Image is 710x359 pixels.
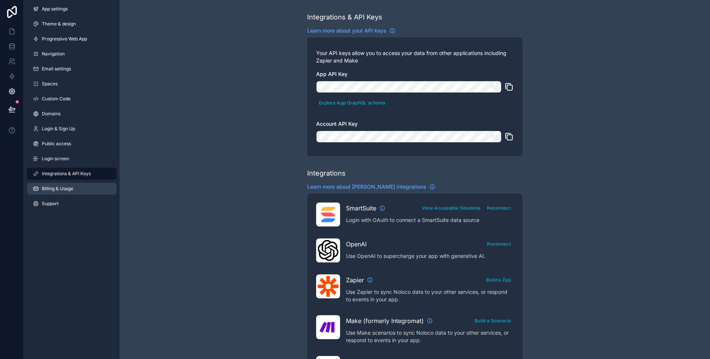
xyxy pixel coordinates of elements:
a: Reconnect [484,204,513,211]
span: SmartSuite [346,204,376,213]
span: Support [42,201,59,207]
p: Login with OAuth to connect a SmartSuite data source [346,216,513,224]
span: Domains [42,111,61,117]
span: Public access [42,141,71,147]
p: Use OpenAI to supercharge your app with generative AI. [346,252,513,260]
a: Explore App GraphQL schema [316,98,388,106]
button: Build a Zap [484,274,513,285]
span: Billing & Usage [42,186,73,192]
a: Billing & Usage [27,183,117,195]
p: Use Make scenarios to sync Noloco data to your other services, or respond to events in your app. [346,329,513,344]
span: Integrations & API Keys [42,171,91,177]
span: Progressive Web App [42,36,87,42]
a: App settings [27,3,117,15]
img: SmartSuite [318,204,339,225]
a: Reconnect [484,240,513,247]
button: Reconnect [484,203,513,213]
span: Navigation [42,51,65,57]
span: Learn more about [PERSON_NAME] integrations [307,183,426,191]
span: App API Key [316,71,348,77]
div: Integrations [307,168,346,179]
button: View Accessible Solutions [419,203,483,213]
p: Your API keys allow you to access your data from other applications including Zapier and Make [316,49,513,64]
a: Login & Sign Up [27,123,117,135]
button: Build a Scenario [472,315,513,326]
span: Zapier [346,276,364,285]
a: Integrations & API Keys [27,168,117,180]
a: Build a Zap [484,276,513,283]
a: Navigation [27,48,117,60]
span: Make (formerly Integromat) [346,316,424,325]
a: Email settings [27,63,117,75]
span: Login screen [42,156,69,162]
span: App settings [42,6,68,12]
span: Custom Code [42,96,71,102]
img: Make (formerly Integromat) [318,317,339,338]
a: Domains [27,108,117,120]
a: View Accessible Solutions [419,204,483,211]
span: Email settings [42,66,71,72]
a: Public access [27,138,117,150]
p: Use Zapier to sync Noloco data to your other services, or respond to events in your app. [346,288,513,303]
span: Theme & design [42,21,76,27]
span: Account API Key [316,121,358,127]
img: Zapier [318,276,339,297]
a: Custom Code [27,93,117,105]
a: Theme & design [27,18,117,30]
a: Spaces [27,78,117,90]
span: Learn more about your API keys [307,27,386,34]
span: Login & Sign Up [42,126,75,132]
button: Explore App GraphQL schema [316,97,388,108]
span: Spaces [42,81,58,87]
img: OpenAI [318,240,339,261]
a: Login screen [27,153,117,165]
span: OpenAI [346,240,367,249]
a: Build a Scenario [472,316,513,324]
a: Support [27,198,117,210]
div: Integrations & API Keys [307,12,382,22]
a: Progressive Web App [27,33,117,45]
button: Reconnect [484,238,513,249]
a: Learn more about [PERSON_NAME] integrations [307,183,435,191]
a: Learn more about your API keys [307,27,395,34]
